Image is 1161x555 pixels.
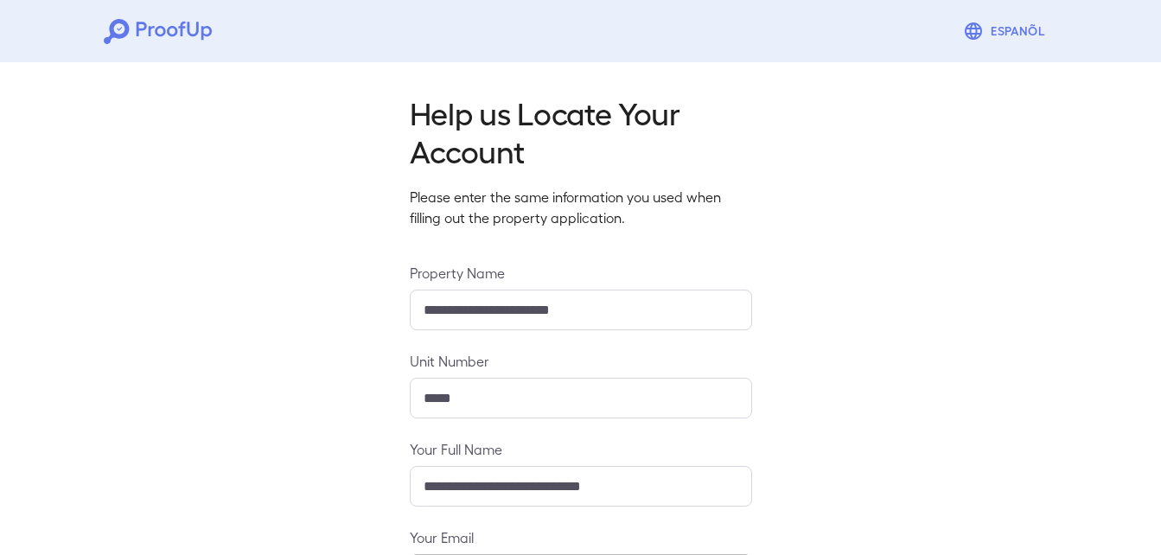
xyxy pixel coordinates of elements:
[410,527,752,547] label: Your Email
[956,14,1057,48] button: Espanõl
[410,439,752,459] label: Your Full Name
[410,263,752,283] label: Property Name
[410,187,752,228] p: Please enter the same information you used when filling out the property application.
[410,93,752,169] h2: Help us Locate Your Account
[410,351,752,371] label: Unit Number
